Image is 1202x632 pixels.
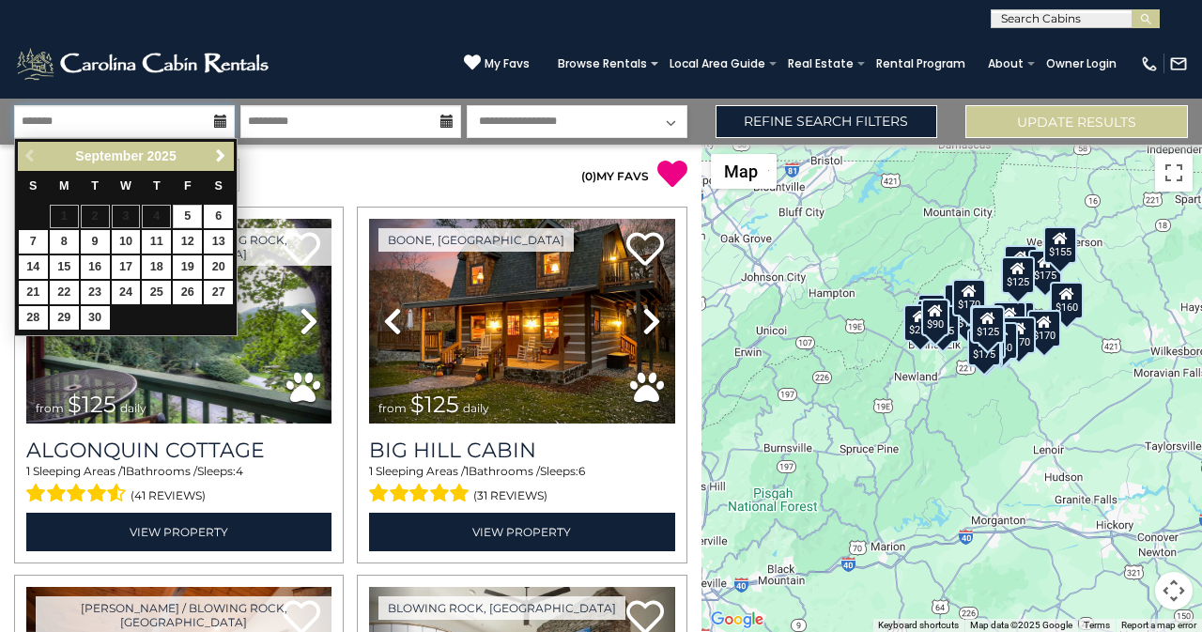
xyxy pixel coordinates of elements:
[26,438,331,463] a: Algonquin Cottage
[204,205,233,228] a: 6
[14,45,274,83] img: White-1-2.png
[59,179,69,193] span: Monday
[369,463,674,508] div: Sleeping Areas / Bathrooms / Sleeps:
[548,51,656,77] a: Browse Rentals
[1001,256,1035,294] div: $125
[660,51,775,77] a: Local Area Guide
[1028,309,1062,347] div: $170
[68,391,116,418] span: $125
[778,51,863,77] a: Real Estate
[213,148,228,163] span: Next
[878,619,959,632] button: Keyboard shortcuts
[581,169,649,183] a: (0)MY FAVS
[463,401,489,415] span: daily
[378,401,407,415] span: from
[1121,620,1196,630] a: Report a map error
[1155,154,1193,192] button: Toggle fullscreen view
[473,484,547,508] span: (31 reviews)
[204,230,233,254] a: 13
[904,303,938,341] div: $215
[215,179,223,193] span: Saturday
[706,608,768,632] a: Open this area in Google Maps (opens a new window)
[29,179,37,193] span: Sunday
[19,306,48,330] a: 28
[968,328,1002,365] div: $175
[173,230,202,254] a: 12
[953,279,987,316] div: $170
[131,484,206,508] span: (41 reviews)
[184,179,192,193] span: Friday
[716,105,938,138] a: Refine Search Filters
[969,329,1003,366] div: $155
[927,305,961,343] div: $125
[1037,51,1126,77] a: Owner Login
[112,281,141,304] a: 24
[369,438,674,463] a: Big Hill Cabin
[485,55,530,72] span: My Favs
[971,306,1005,344] div: $125
[922,298,950,335] div: $90
[1028,250,1062,287] div: $175
[36,401,64,415] span: from
[970,305,1004,343] div: $140
[50,306,79,330] a: 29
[410,391,459,418] span: $125
[378,228,574,252] a: Boone, [GEOGRAPHIC_DATA]
[142,230,171,254] a: 11
[1004,245,1038,283] div: $170
[19,255,48,279] a: 14
[724,162,758,181] span: Map
[204,255,233,279] a: 20
[464,54,530,73] a: My Favs
[122,464,126,478] span: 1
[236,464,243,478] span: 4
[965,105,1188,138] button: Update Results
[626,230,664,270] a: Add to favorites
[979,51,1033,77] a: About
[75,148,143,163] span: September
[112,230,141,254] a: 10
[578,464,585,478] span: 6
[711,154,777,189] button: Change map style
[142,255,171,279] a: 18
[1050,282,1084,319] div: $160
[147,148,177,163] span: 2025
[369,513,674,551] a: View Property
[81,255,110,279] a: 16
[706,608,768,632] img: Google
[153,179,161,193] span: Thursday
[112,255,141,279] a: 17
[585,169,593,183] span: 0
[19,230,48,254] a: 7
[1043,226,1077,264] div: $155
[208,145,232,168] a: Next
[173,281,202,304] a: 26
[91,179,99,193] span: Tuesday
[1140,54,1159,73] img: phone-regular-white.png
[26,513,331,551] a: View Property
[204,281,233,304] a: 27
[50,230,79,254] a: 8
[1169,54,1188,73] img: mail-regular-white.png
[142,281,171,304] a: 25
[26,463,331,508] div: Sleeping Areas / Bathrooms / Sleeps:
[173,255,202,279] a: 19
[1155,572,1193,609] button: Map camera controls
[369,219,674,424] img: thumbnail_163280488.jpeg
[50,255,79,279] a: 15
[867,51,975,77] a: Rental Program
[26,464,30,478] span: 1
[917,293,946,331] div: $85
[120,179,131,193] span: Wednesday
[81,230,110,254] a: 9
[120,401,146,415] span: daily
[19,281,48,304] a: 21
[173,205,202,228] a: 5
[50,281,79,304] a: 22
[581,169,596,183] span: ( )
[378,596,625,620] a: Blowing Rock, [GEOGRAPHIC_DATA]
[1003,316,1037,354] div: $170
[81,306,110,330] a: 30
